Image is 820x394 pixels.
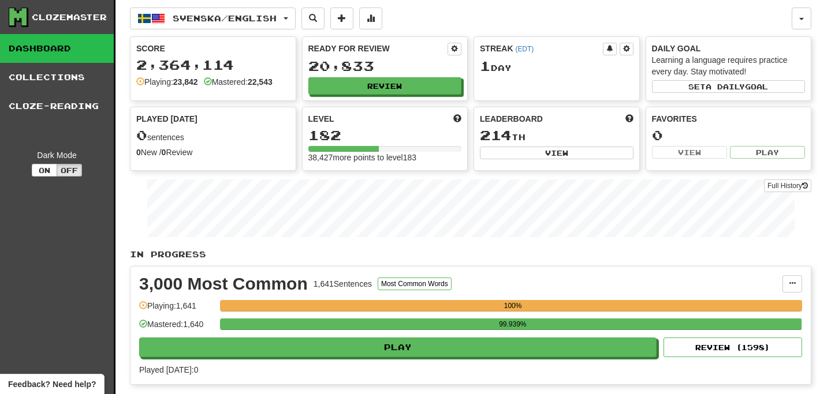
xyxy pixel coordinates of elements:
div: 0 [652,128,806,142]
button: More stats [359,7,382,29]
div: sentences [136,128,290,143]
div: 20,833 [308,59,462,73]
div: Ready for Review [308,43,448,54]
span: a daily [706,82,745,91]
div: Clozemaster [32,12,107,23]
span: Level [308,113,334,125]
p: In Progress [130,249,811,260]
div: Playing: [136,76,198,88]
strong: 23,842 [173,77,198,87]
div: 182 [308,128,462,142]
span: 1 [480,58,491,74]
a: (EDT) [515,45,534,53]
button: Review [308,77,462,95]
button: Add sentence to collection [330,7,353,29]
span: This week in points, UTC [625,113,633,125]
div: Learning a language requires practice every day. Stay motivated! [652,54,806,77]
div: Favorites [652,113,806,125]
span: Leaderboard [480,113,543,125]
button: Play [139,337,657,357]
a: Full History [764,179,811,192]
div: Streak [480,43,603,54]
span: Svenska / English [173,13,277,23]
button: Play [730,146,805,159]
button: Svenska/English [130,7,296,29]
strong: 0 [162,148,166,157]
span: Score more points to level up [453,113,461,125]
div: 100% [223,300,802,312]
div: Score [136,43,290,54]
div: Day [480,59,633,74]
button: Off [57,164,82,177]
span: 0 [136,127,147,143]
strong: 0 [136,148,141,157]
div: Dark Mode [9,149,105,161]
div: 1,641 Sentences [314,278,372,290]
div: 2,364,114 [136,58,290,72]
div: 38,427 more points to level 183 [308,152,462,163]
div: Playing: 1,641 [139,300,214,319]
button: Seta dailygoal [652,80,806,93]
button: View [652,146,727,159]
span: Played [DATE] [136,113,197,125]
div: Daily Goal [652,43,806,54]
strong: 22,543 [248,77,273,87]
button: Review (1598) [664,337,802,357]
div: 3,000 Most Common [139,275,308,292]
div: Mastered: 1,640 [139,318,214,337]
span: Played [DATE]: 0 [139,365,198,374]
div: Mastered: [204,76,273,88]
button: View [480,147,633,159]
button: Search sentences [301,7,325,29]
div: 99.939% [223,318,802,330]
button: Most Common Words [378,277,452,290]
span: 214 [480,127,512,143]
span: Open feedback widget [8,378,96,390]
div: th [480,128,633,143]
div: New / Review [136,147,290,158]
button: On [32,164,57,177]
